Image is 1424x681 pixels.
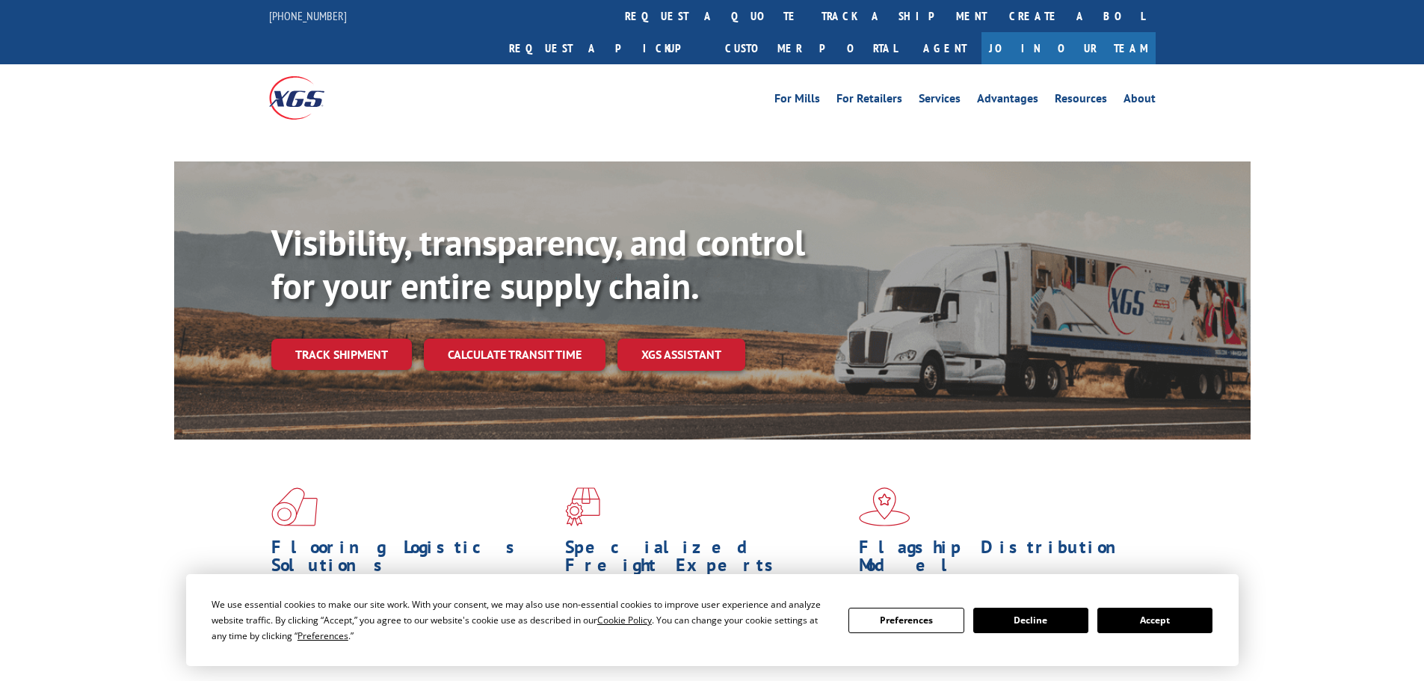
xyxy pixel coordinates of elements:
[271,538,554,582] h1: Flooring Logistics Solutions
[836,93,902,109] a: For Retailers
[565,538,848,582] h1: Specialized Freight Experts
[1124,93,1156,109] a: About
[908,32,981,64] a: Agent
[919,93,961,109] a: Services
[298,629,348,642] span: Preferences
[977,93,1038,109] a: Advantages
[424,339,605,371] a: Calculate transit time
[973,608,1088,633] button: Decline
[597,614,652,626] span: Cookie Policy
[981,32,1156,64] a: Join Our Team
[714,32,908,64] a: Customer Portal
[186,574,1239,666] div: Cookie Consent Prompt
[271,487,318,526] img: xgs-icon-total-supply-chain-intelligence-red
[617,339,745,371] a: XGS ASSISTANT
[498,32,714,64] a: Request a pickup
[269,8,347,23] a: [PHONE_NUMBER]
[774,93,820,109] a: For Mills
[271,339,412,370] a: Track shipment
[859,487,910,526] img: xgs-icon-flagship-distribution-model-red
[1055,93,1107,109] a: Resources
[859,538,1141,582] h1: Flagship Distribution Model
[212,597,830,644] div: We use essential cookies to make our site work. With your consent, we may also use non-essential ...
[1097,608,1212,633] button: Accept
[565,487,600,526] img: xgs-icon-focused-on-flooring-red
[848,608,964,633] button: Preferences
[271,219,805,309] b: Visibility, transparency, and control for your entire supply chain.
